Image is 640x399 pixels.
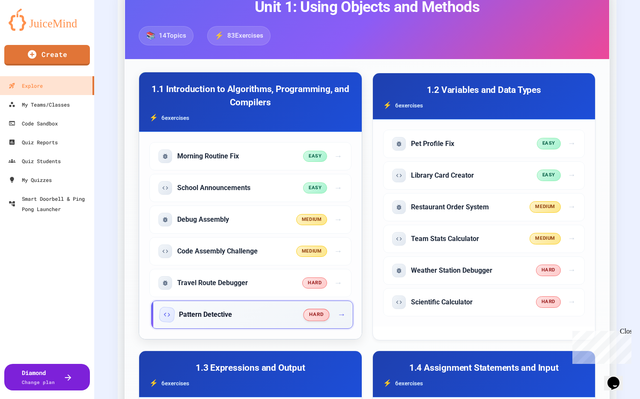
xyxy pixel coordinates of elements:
[568,169,576,182] span: →
[411,139,454,149] h5: Pet Profile Fix
[334,214,342,226] span: →
[4,364,90,390] button: DiamondChange plan
[536,265,561,276] span: hard
[177,278,248,288] h5: Travel Route Debugger
[9,175,52,185] div: My Quizzes
[411,234,479,244] h5: Team Stats Calculator
[149,113,351,123] div: 6 exercise s
[337,309,345,321] span: →
[383,100,585,110] div: 6 exercise s
[530,201,560,213] span: medium
[530,233,560,244] span: medium
[9,99,70,110] div: My Teams/Classes
[302,277,327,289] span: hard
[149,237,351,265] div: Start exercise: Code Assembly Challenge (medium difficulty, code problem)
[177,183,250,193] h5: School Announcements
[334,150,342,163] span: →
[536,296,561,308] span: hard
[296,214,327,226] span: medium
[4,45,90,66] a: Create
[568,232,576,245] span: →
[383,193,585,221] div: Start exercise: Restaurant Order System (medium difficulty, fix problem)
[383,161,585,190] div: Start exercise: Library Card Creator (easy difficulty, code problem)
[9,194,91,214] div: Smart Doorbell & Ping Pong Launcher
[179,310,232,319] h5: Pattern Detective
[537,170,561,181] span: easy
[383,378,585,388] div: 6 exercise s
[177,152,239,161] h5: Morning Routine Fix
[411,266,492,275] h5: Weather Station Debugger
[22,379,55,385] span: Change plan
[334,277,342,289] span: →
[383,288,585,316] div: Start exercise: Scientific Calculator (hard difficulty, code problem)
[149,378,351,388] div: 6 exercise s
[3,3,59,54] div: Chat with us now!Close
[568,264,576,277] span: →
[411,171,474,180] h5: Library Card Creator
[303,151,327,162] span: easy
[177,215,229,224] h5: Debug Assembly
[227,31,263,41] span: 83 Exercises
[334,245,342,258] span: →
[146,30,155,41] span: 📚
[334,182,342,194] span: →
[214,30,224,41] span: ⚡
[383,256,585,285] div: Start exercise: Weather Station Debugger (hard difficulty, fix problem)
[303,182,327,194] span: easy
[383,361,585,375] h3: 1.4 Assignment Statements and Input
[9,137,58,147] div: Quiz Reports
[149,174,351,202] div: Start exercise: School Announcements (easy difficulty, code problem)
[383,130,585,158] div: Start exercise: Pet Profile Fix (easy difficulty, fix problem)
[568,201,576,213] span: →
[383,225,585,253] div: Start exercise: Team Stats Calculator (medium difficulty, code problem)
[149,205,351,234] div: Start exercise: Debug Assembly (medium difficulty, fix problem)
[149,361,351,375] h3: 1.3 Expressions and Output
[568,137,576,150] span: →
[569,328,631,364] iframe: chat widget
[296,246,327,257] span: medium
[151,301,353,329] div: Start exercise: Pattern Detective (hard difficulty, code problem)
[9,156,61,166] div: Quiz Students
[537,138,561,149] span: easy
[568,296,576,308] span: →
[149,269,351,297] div: Start exercise: Travel Route Debugger (hard difficulty, fix problem)
[9,80,43,91] div: Explore
[149,83,351,109] h3: 1.1 Introduction to Algorithms, Programming, and Compilers
[411,202,489,212] h5: Restaurant Order System
[9,118,58,128] div: Code Sandbox
[411,298,473,307] h5: Scientific Calculator
[304,309,330,321] span: hard
[159,31,186,41] span: 14 Topics
[177,247,258,256] h5: Code Assembly Challenge
[604,365,631,390] iframe: chat widget
[9,9,86,31] img: logo-orange.svg
[22,368,55,386] div: Diamond
[383,83,585,97] h3: 1.2 Variables and Data Types
[149,142,351,170] div: Start exercise: Morning Routine Fix (easy difficulty, fix problem)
